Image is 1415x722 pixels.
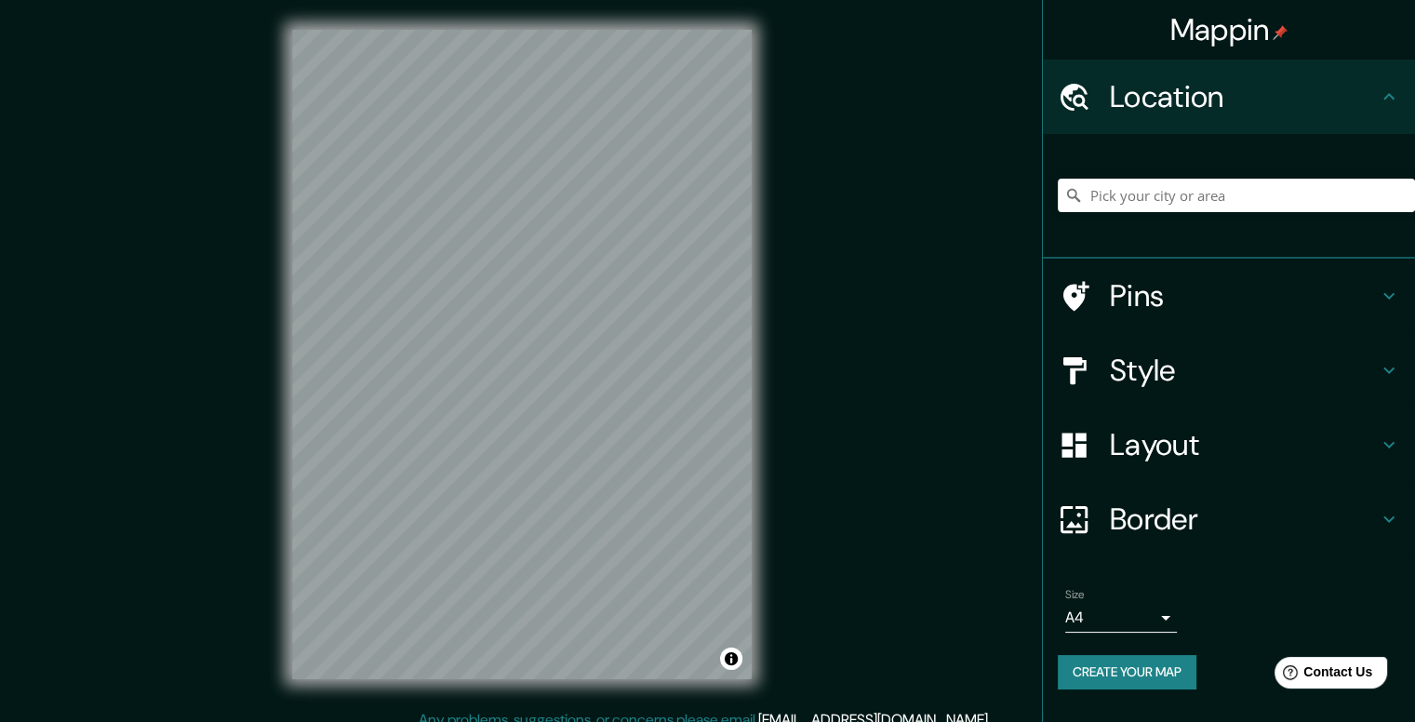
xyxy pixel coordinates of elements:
[1110,277,1378,314] h4: Pins
[1065,603,1177,633] div: A4
[1043,333,1415,408] div: Style
[1058,655,1196,689] button: Create your map
[1058,179,1415,212] input: Pick your city or area
[292,30,752,679] canvas: Map
[1110,352,1378,389] h4: Style
[1043,482,1415,556] div: Border
[1110,426,1378,463] h4: Layout
[1170,11,1288,48] h4: Mappin
[1249,649,1395,702] iframe: Help widget launcher
[1043,60,1415,134] div: Location
[1065,587,1085,603] label: Size
[1110,501,1378,538] h4: Border
[1043,259,1415,333] div: Pins
[720,648,742,670] button: Toggle attribution
[1110,78,1378,115] h4: Location
[1043,408,1415,482] div: Layout
[1273,25,1288,40] img: pin-icon.png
